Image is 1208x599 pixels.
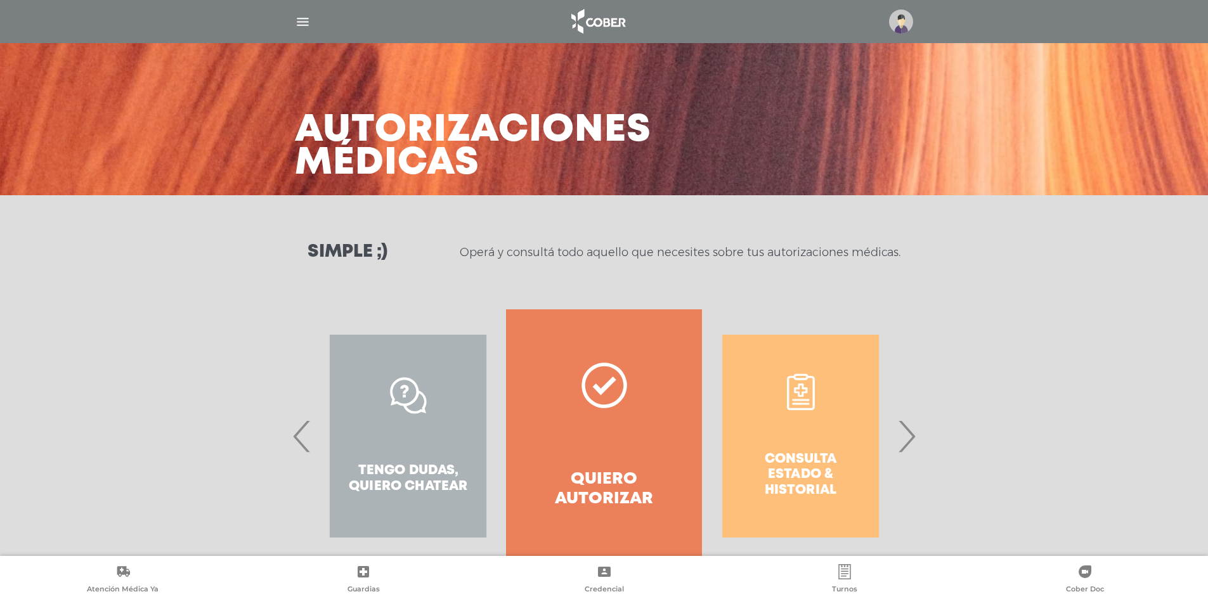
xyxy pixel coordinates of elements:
a: Quiero autorizar [506,309,702,563]
h3: Simple ;) [308,243,387,261]
span: Atención Médica Ya [87,584,159,596]
a: Guardias [243,564,483,596]
a: Turnos [724,564,964,596]
img: logo_cober_home-white.png [564,6,631,37]
span: Cober Doc [1066,584,1104,596]
span: Guardias [347,584,380,596]
a: Cober Doc [965,564,1205,596]
h3: Autorizaciones médicas [295,114,651,180]
h4: Quiero autorizar [529,470,679,509]
span: Credencial [585,584,624,596]
span: Turnos [832,584,857,596]
a: Atención Médica Ya [3,564,243,596]
img: profile-placeholder.svg [889,10,913,34]
img: Cober_menu-lines-white.svg [295,14,311,30]
a: Credencial [484,564,724,596]
span: Next [894,402,919,470]
span: Previous [290,402,315,470]
p: Operá y consultá todo aquello que necesites sobre tus autorizaciones médicas. [460,245,900,260]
